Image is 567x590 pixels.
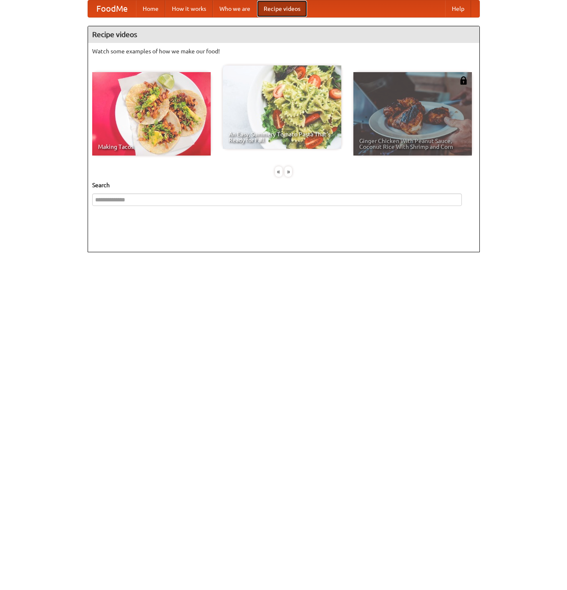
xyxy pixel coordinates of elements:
h4: Recipe videos [88,26,479,43]
a: FoodMe [88,0,136,17]
div: » [285,166,292,177]
a: Recipe videos [257,0,307,17]
a: Who we are [213,0,257,17]
a: Making Tacos [92,72,211,156]
img: 483408.png [459,76,468,85]
span: Making Tacos [98,144,205,150]
div: « [275,166,282,177]
a: Home [136,0,165,17]
a: An Easy, Summery Tomato Pasta That's Ready for Fall [223,65,341,149]
h5: Search [92,181,475,189]
a: Help [445,0,471,17]
p: Watch some examples of how we make our food! [92,47,475,55]
span: An Easy, Summery Tomato Pasta That's Ready for Fall [229,131,335,143]
a: How it works [165,0,213,17]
